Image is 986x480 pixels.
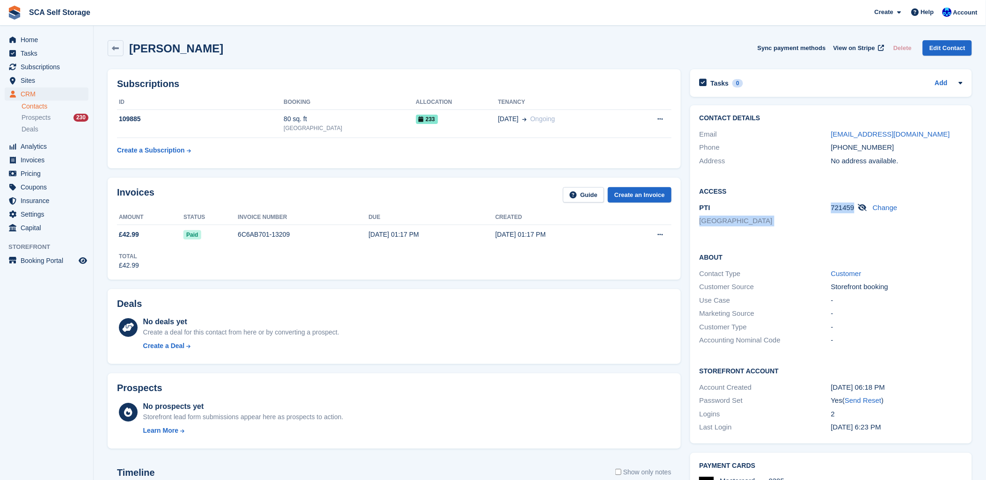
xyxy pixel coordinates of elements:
[8,242,93,252] span: Storefront
[942,7,952,17] img: Kelly Neesham
[831,204,855,211] span: 721459
[5,254,88,267] a: menu
[831,308,963,319] div: -
[5,221,88,234] a: menu
[284,95,416,110] th: Booking
[369,230,496,240] div: [DATE] 01:17 PM
[498,95,627,110] th: Tenancy
[21,140,77,153] span: Analytics
[530,115,555,123] span: Ongoing
[183,230,201,240] span: Paid
[831,130,950,138] a: [EMAIL_ADDRESS][DOMAIN_NAME]
[873,204,898,211] a: Change
[5,47,88,60] a: menu
[5,194,88,207] a: menu
[711,79,729,87] h2: Tasks
[700,295,831,306] div: Use Case
[700,269,831,279] div: Contact Type
[831,322,963,333] div: -
[5,74,88,87] a: menu
[831,295,963,306] div: -
[5,167,88,180] a: menu
[498,114,519,124] span: [DATE]
[700,395,831,406] div: Password Set
[831,156,963,167] div: No address available.
[22,124,88,134] a: Deals
[842,396,884,404] span: ( )
[21,87,77,101] span: CRM
[700,142,831,153] div: Phone
[22,113,51,122] span: Prospects
[284,124,416,132] div: [GEOGRAPHIC_DATA]
[615,467,621,477] input: Show only notes
[5,208,88,221] a: menu
[117,79,672,89] h2: Subscriptions
[21,33,77,46] span: Home
[700,322,831,333] div: Customer Type
[117,467,155,478] h2: Timeline
[284,114,416,124] div: 80 sq. ft
[831,409,963,420] div: 2
[700,204,710,211] span: PTI
[143,316,339,327] div: No deals yet
[700,156,831,167] div: Address
[117,114,284,124] div: 109885
[5,87,88,101] a: menu
[5,153,88,167] a: menu
[117,95,284,110] th: ID
[22,113,88,123] a: Prospects 230
[496,210,622,225] th: Created
[119,261,139,270] div: £42.99
[5,181,88,194] a: menu
[119,230,139,240] span: £42.99
[845,396,881,404] a: Send Reset
[700,366,963,375] h2: Storefront Account
[117,145,185,155] div: Create a Subscription
[117,210,183,225] th: Amount
[7,6,22,20] img: stora-icon-8386f47178a22dfd0bd8f6a31ec36ba5ce8667c1dd55bd0f319d3a0aa187defe.svg
[700,335,831,346] div: Accounting Nominal Code
[369,210,496,225] th: Due
[830,40,886,56] a: View on Stripe
[143,412,343,422] div: Storefront lead form submissions appear here as prospects to action.
[700,115,963,122] h2: Contact Details
[117,298,142,309] h2: Deals
[831,269,862,277] a: Customer
[21,208,77,221] span: Settings
[21,153,77,167] span: Invoices
[183,210,238,225] th: Status
[953,8,978,17] span: Account
[700,462,963,470] h2: Payment cards
[143,341,339,351] a: Create a Deal
[77,255,88,266] a: Preview store
[921,7,934,17] span: Help
[700,252,963,262] h2: About
[22,102,88,111] a: Contacts
[129,42,223,55] h2: [PERSON_NAME]
[758,40,826,56] button: Sync payment methods
[831,395,963,406] div: Yes
[700,216,831,226] li: [GEOGRAPHIC_DATA]
[700,282,831,292] div: Customer Source
[831,382,963,393] div: [DATE] 06:18 PM
[416,95,498,110] th: Allocation
[21,167,77,180] span: Pricing
[732,79,743,87] div: 0
[935,78,948,89] a: Add
[143,426,343,436] a: Learn More
[21,181,77,194] span: Coupons
[21,221,77,234] span: Capital
[22,125,38,134] span: Deals
[831,335,963,346] div: -
[119,252,139,261] div: Total
[700,186,963,196] h2: Access
[5,140,88,153] a: menu
[143,426,178,436] div: Learn More
[875,7,893,17] span: Create
[5,60,88,73] a: menu
[73,114,88,122] div: 230
[700,422,831,433] div: Last Login
[21,60,77,73] span: Subscriptions
[608,187,672,203] a: Create an Invoice
[143,327,339,337] div: Create a deal for this contact from here or by converting a prospect.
